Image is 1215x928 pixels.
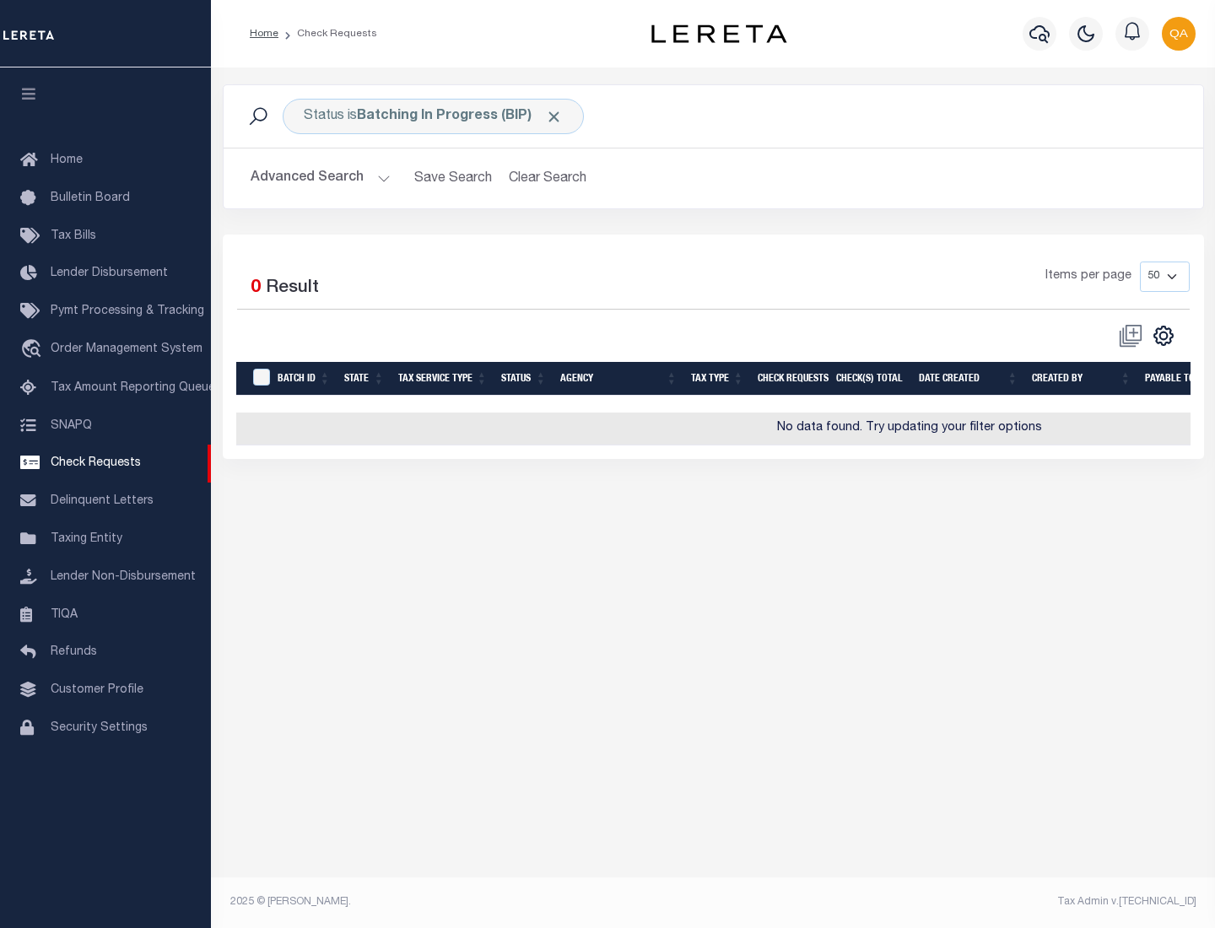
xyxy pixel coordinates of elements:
th: Batch Id: activate to sort column ascending [271,362,337,397]
label: Result [266,275,319,302]
button: Save Search [404,162,502,195]
b: Batching In Progress (BIP) [357,110,563,123]
th: Check(s) Total [829,362,912,397]
th: Check Requests [751,362,829,397]
span: Click to Remove [545,108,563,126]
button: Advanced Search [251,162,391,195]
span: Lender Disbursement [51,267,168,279]
div: Status is [283,99,584,134]
span: 0 [251,279,261,297]
a: Home [250,29,278,39]
th: Status: activate to sort column ascending [494,362,553,397]
div: Tax Admin v.[TECHNICAL_ID] [726,894,1196,909]
span: Items per page [1045,267,1131,286]
span: Order Management System [51,343,202,355]
span: Security Settings [51,722,148,734]
span: Check Requests [51,457,141,469]
span: Home [51,154,83,166]
img: svg+xml;base64,PHN2ZyB4bWxucz0iaHR0cDovL3d3dy53My5vcmcvMjAwMC9zdmciIHBvaW50ZXItZXZlbnRzPSJub25lIi... [1162,17,1196,51]
th: Tax Type: activate to sort column ascending [684,362,751,397]
i: travel_explore [20,339,47,361]
span: Lender Non-Disbursement [51,571,196,583]
div: 2025 © [PERSON_NAME]. [218,894,714,909]
span: Bulletin Board [51,192,130,204]
span: Tax Amount Reporting Queue [51,382,215,394]
span: Taxing Entity [51,533,122,545]
span: SNAPQ [51,419,92,431]
span: Refunds [51,646,97,658]
th: Date Created: activate to sort column ascending [912,362,1025,397]
th: Created By: activate to sort column ascending [1025,362,1138,397]
img: logo-dark.svg [651,24,786,43]
span: Pymt Processing & Tracking [51,305,204,317]
li: Check Requests [278,26,377,41]
span: Tax Bills [51,230,96,242]
th: Agency: activate to sort column ascending [553,362,684,397]
button: Clear Search [502,162,594,195]
span: Delinquent Letters [51,495,154,507]
th: State: activate to sort column ascending [337,362,391,397]
span: TIQA [51,608,78,620]
span: Customer Profile [51,684,143,696]
th: Tax Service Type: activate to sort column ascending [391,362,494,397]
